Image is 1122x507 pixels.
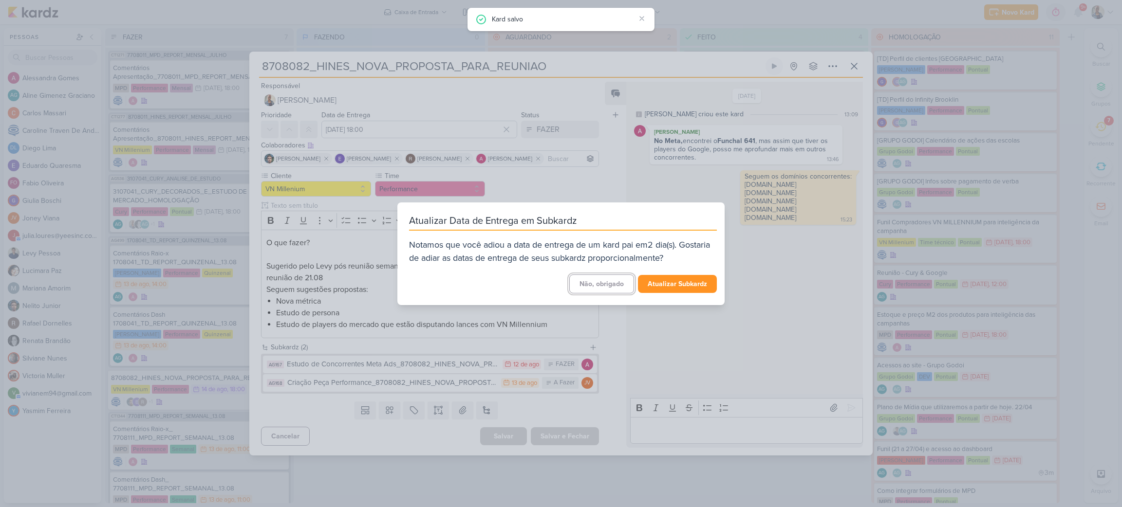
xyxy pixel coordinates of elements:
[492,14,635,24] div: Kard salvo
[648,239,674,250] b: 2 dia(s)
[409,238,717,265] div: Notamos que você adiou a data de entrega de um kard pai em . Gostaria de adiar as datas de entreg...
[569,274,634,293] button: Não, obrigado
[409,214,717,231] div: Atualizar Data de Entrega em Subkardz
[638,275,717,293] button: Atualizar Subkardz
